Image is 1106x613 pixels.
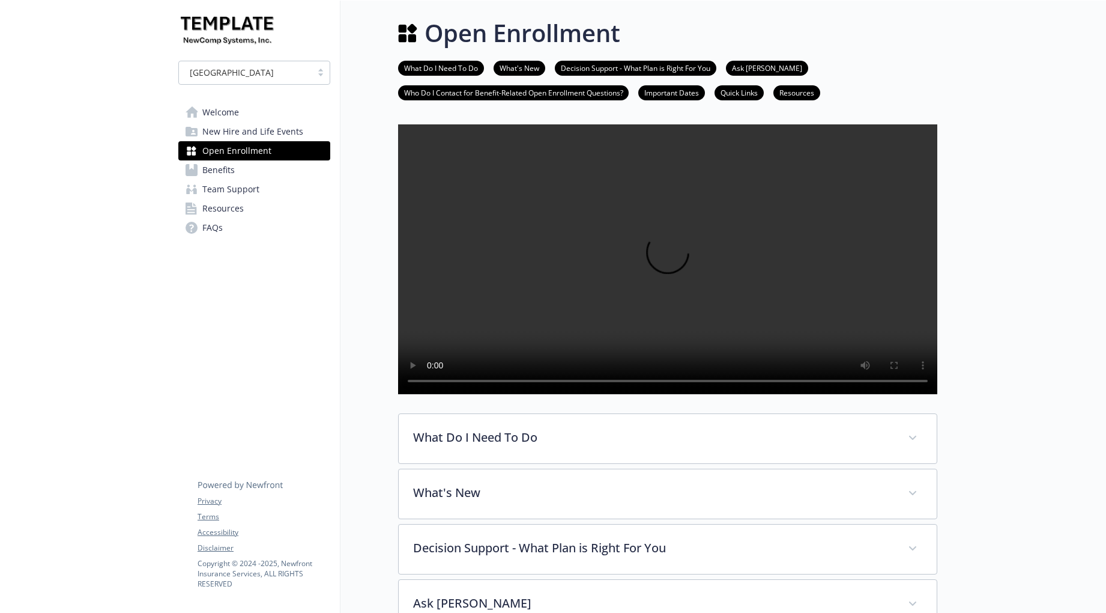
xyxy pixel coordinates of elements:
[202,141,271,160] span: Open Enrollment
[202,122,303,141] span: New Hire and Life Events
[398,62,484,73] a: What Do I Need To Do
[198,511,330,522] a: Terms
[190,66,274,79] span: [GEOGRAPHIC_DATA]
[773,87,820,98] a: Resources
[198,558,330,589] p: Copyright © 2024 - 2025 , Newfront Insurance Services, ALL RIGHTS RESERVED
[178,218,330,237] a: FAQs
[198,496,330,507] a: Privacy
[202,199,244,218] span: Resources
[638,87,705,98] a: Important Dates
[413,484,893,502] p: What's New
[399,469,937,519] div: What's New
[178,199,330,218] a: Resources
[202,218,223,237] span: FAQs
[202,160,235,180] span: Benefits
[413,594,893,612] p: Ask [PERSON_NAME]
[726,62,808,73] a: Ask [PERSON_NAME]
[185,66,306,79] span: [GEOGRAPHIC_DATA]
[425,15,620,51] h1: Open Enrollment
[399,525,937,574] div: Decision Support - What Plan is Right For You
[413,428,893,447] p: What Do I Need To Do
[178,122,330,141] a: New Hire and Life Events
[178,141,330,160] a: Open Enrollment
[178,180,330,199] a: Team Support
[198,543,330,554] a: Disclaimer
[202,103,239,122] span: Welcome
[413,539,893,557] p: Decision Support - What Plan is Right For You
[398,87,629,98] a: Who Do I Contact for Benefit-Related Open Enrollment Questions?
[198,527,330,538] a: Accessibility
[555,62,716,73] a: Decision Support - What Plan is Right For You
[715,87,764,98] a: Quick Links
[399,414,937,463] div: What Do I Need To Do
[202,180,259,199] span: Team Support
[178,160,330,180] a: Benefits
[178,103,330,122] a: Welcome
[494,62,545,73] a: What's New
